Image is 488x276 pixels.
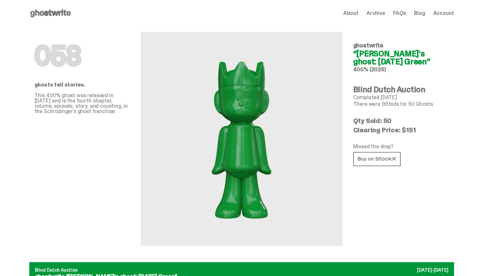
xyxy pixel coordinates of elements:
[353,50,449,66] h4: “[PERSON_NAME]'s ghost: [DATE] Green”
[35,268,448,272] p: Blind Dutch Auction
[35,42,130,69] h1: 058
[353,144,449,149] p: Missed the drop?
[35,93,130,114] p: This 400% ghost was released in [DATE] and is the fourth chapter, volume, episode, story, and cou...
[393,11,406,16] a: FAQs
[353,127,449,133] p: Clearing Price: $151
[353,86,449,94] h4: Blind Dutch Auction
[353,41,383,49] span: ghostwrite
[366,11,385,16] a: Archive
[353,66,386,73] span: 400% (2025)
[353,95,449,100] p: Completed [DATE]
[417,268,448,272] p: [DATE]-[DATE]
[433,11,454,16] a: Account
[414,11,425,16] a: Blog
[353,102,449,107] p: There were 98 bids for 50 Ghosts.
[35,82,130,88] p: ghosts tell stories.
[353,117,449,124] p: Qty Sold: 50
[169,48,315,230] img: ghostwrite&ldquo;Schrödinger's ghost: Sunday Green&rdquo;
[343,11,359,16] a: About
